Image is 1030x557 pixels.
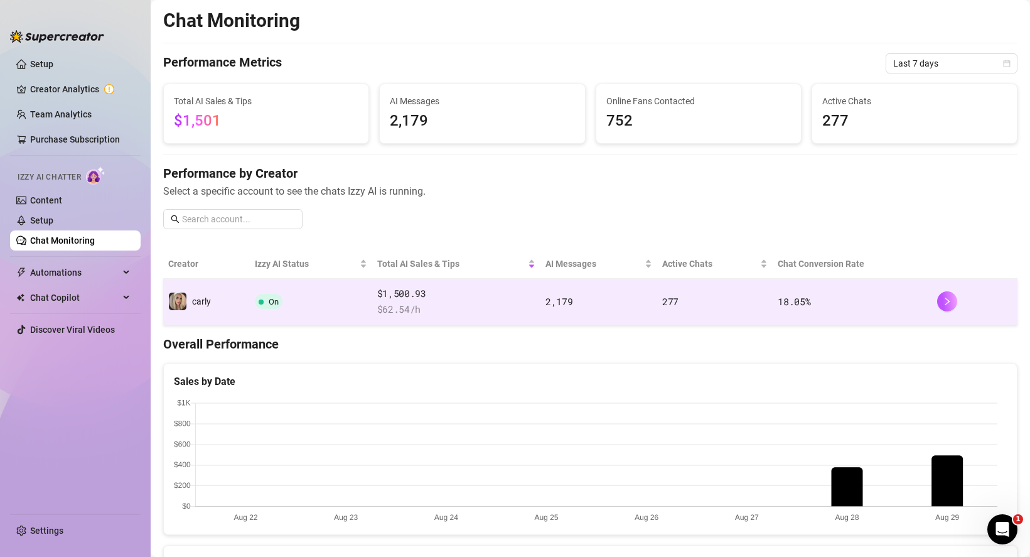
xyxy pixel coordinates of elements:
a: Purchase Subscription [30,134,120,144]
span: 277 [662,295,679,308]
a: Setup [30,59,53,69]
button: right [937,291,957,311]
th: Chat Conversion Rate [773,249,932,279]
button: Emoji picker [19,411,30,421]
span: 2,179 [390,109,574,133]
span: carly [192,296,211,306]
b: Got any questions or concerns? I’m here to help. [20,142,195,165]
span: $1,501 [174,112,221,129]
h4: Performance by Creator [163,165,1017,182]
p: Active 6h ago [61,16,117,28]
span: Last 7 days [893,54,1010,73]
span: $ 62.54 /h [377,302,535,317]
span: Chat Copilot [30,288,119,308]
span: Automations [30,262,119,283]
th: Active Chats [657,249,773,279]
button: Send a message… [215,406,235,426]
img: Profile image for Ella [36,7,56,27]
div: Close [220,5,243,28]
button: go back [8,5,32,29]
h1: [PERSON_NAME] [61,6,142,16]
button: Start recording [80,411,90,421]
div: Ella says… [10,72,241,269]
th: AI Messages [540,249,657,279]
h2: Chat Monitoring [163,9,300,33]
span: Izzy AI Chatter [18,171,81,183]
span: thunderbolt [16,268,26,278]
span: AI Messages [545,257,642,271]
button: Gif picker [40,411,50,421]
th: Izzy AI Status [250,249,372,279]
div: Hi Prestige,Just a quick heads-up—your supercreator trial expired a few days ago, and we’ve misse... [10,72,206,242]
th: Total AI Sales & Tips [372,249,540,279]
span: Active Chats [662,257,758,271]
span: calendar [1003,60,1011,67]
textarea: Message… [11,385,240,406]
img: logo-BBDzfeDw.svg [10,30,104,43]
a: Team Analytics [30,109,92,119]
div: Sales by Date [174,374,1007,389]
h4: Performance Metrics [163,53,282,73]
a: Discover Viral Videos [30,325,115,335]
span: 18.05 % [778,295,810,308]
span: Izzy AI Status [255,257,357,271]
span: On [269,297,279,306]
img: carly [169,293,186,310]
button: Home [196,5,220,29]
th: Creator [163,249,250,279]
span: right [943,297,952,306]
b: Looking forward to hearing from you. [20,204,182,227]
span: AI Messages [390,94,574,108]
span: 752 [606,109,791,133]
span: Online Fans Contacted [606,94,791,108]
b: Just a quick heads-up—your supercreator trial expired a few days ago, and we’ve missed you. [20,99,184,134]
a: here. [77,185,99,195]
span: $1,500.93 [377,286,535,301]
span: 277 [822,109,1007,133]
span: Select a specific account to see the chats Izzy AI is running. [163,183,1017,199]
a: Content [30,195,62,205]
iframe: Intercom live chat [987,514,1017,544]
span: Active Chats [822,94,1007,108]
span: 1 [1013,514,1023,524]
span: search [171,215,180,224]
img: Chat Copilot [16,293,24,302]
img: AI Chatter [86,166,105,185]
a: Setup [30,215,53,225]
button: Upload attachment [60,411,70,421]
a: Creator Analytics exclamation-circle [30,79,131,99]
span: 2,179 [545,295,573,308]
div: Hi Prestige, [20,80,196,92]
div: [PERSON_NAME] • Just now [20,244,125,252]
input: Search account... [182,212,295,226]
h4: Overall Performance [163,335,1017,353]
a: Chat Monitoring [30,235,95,246]
a: Settings [30,526,63,536]
span: Total AI Sales & Tips [377,257,525,271]
b: Drop me a message or schedule a call with us [20,173,188,196]
span: Total AI Sales & Tips [174,94,358,108]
